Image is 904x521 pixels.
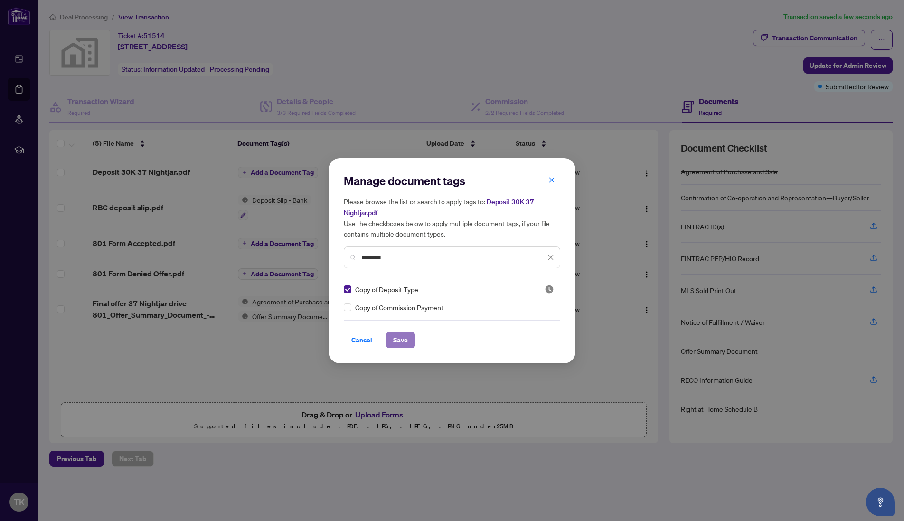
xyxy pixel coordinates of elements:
[344,198,534,217] span: Deposit 30K 37 Nightjar.pdf
[355,284,418,294] span: Copy of Deposit Type
[548,177,555,183] span: close
[547,254,554,261] span: close
[355,302,443,313] span: Copy of Commission Payment
[344,173,560,189] h2: Manage document tags
[386,332,415,348] button: Save
[393,332,408,348] span: Save
[545,284,554,294] span: Pending Review
[344,332,380,348] button: Cancel
[545,284,554,294] img: status
[866,488,895,516] button: Open asap
[351,332,372,348] span: Cancel
[344,196,560,239] h5: Please browse the list or search to apply tags to: Use the checkboxes below to apply multiple doc...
